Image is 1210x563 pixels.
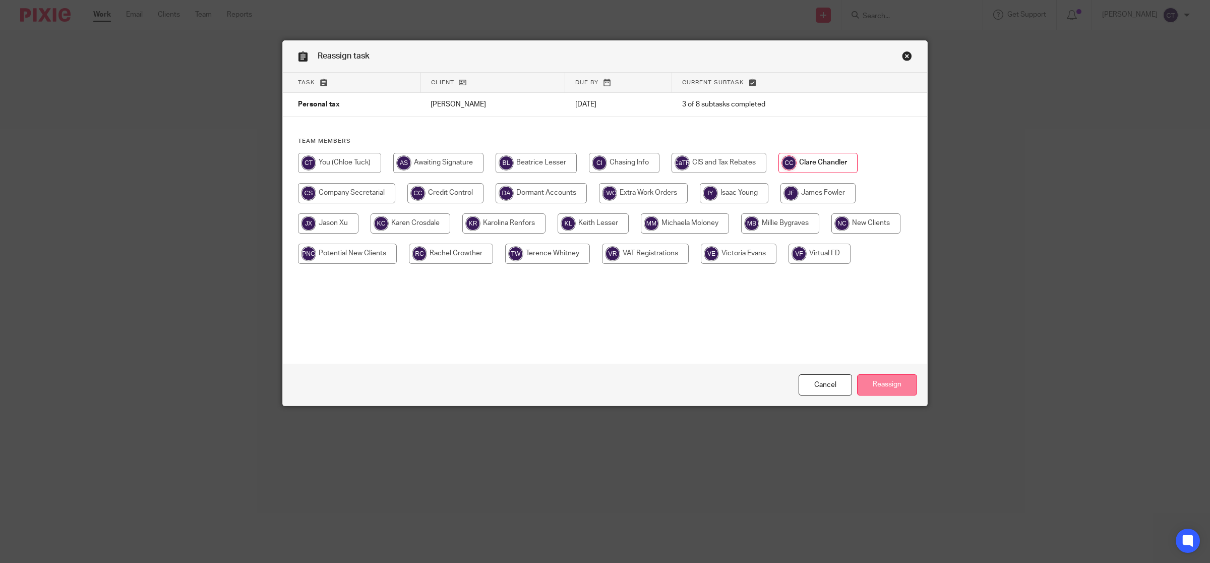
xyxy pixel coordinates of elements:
[298,80,315,85] span: Task
[575,99,662,109] p: [DATE]
[298,101,340,108] span: Personal tax
[298,137,912,145] h4: Team members
[799,374,852,396] a: Close this dialog window
[902,51,912,65] a: Close this dialog window
[431,99,555,109] p: [PERSON_NAME]
[672,93,870,117] td: 3 of 8 subtasks completed
[431,80,454,85] span: Client
[318,52,370,60] span: Reassign task
[682,80,744,85] span: Current subtask
[857,374,917,396] input: Reassign
[575,80,598,85] span: Due by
